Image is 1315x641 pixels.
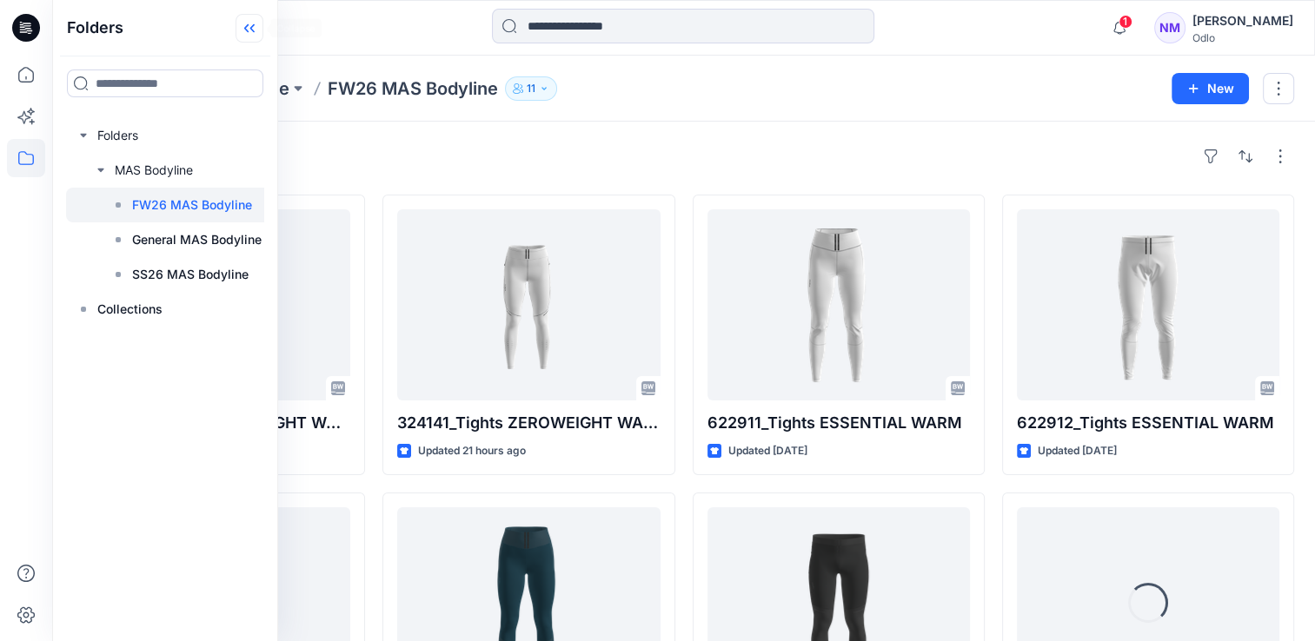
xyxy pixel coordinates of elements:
[527,79,535,98] p: 11
[1154,12,1185,43] div: NM
[1038,442,1117,460] p: Updated [DATE]
[418,442,526,460] p: Updated 21 hours ago
[707,411,970,435] p: 622911_Tights ESSENTIAL WARM
[728,442,807,460] p: Updated [DATE]
[505,76,557,101] button: 11
[1017,411,1279,435] p: 622912_Tights ESSENTIAL WARM
[707,209,970,400] a: 622911_Tights ESSENTIAL WARM
[1172,73,1249,104] button: New
[97,299,163,320] p: Collections
[328,76,498,101] p: FW26 MAS Bodyline
[132,195,252,215] p: FW26 MAS Bodyline
[397,209,660,400] a: 324141_Tights ZEROWEIGHT WARM REFLECTIVE
[1192,31,1293,44] div: Odlo
[132,264,249,285] p: SS26 MAS Bodyline
[1017,209,1279,400] a: 622912_Tights ESSENTIAL WARM
[1192,10,1293,31] div: [PERSON_NAME]
[132,229,262,250] p: General MAS Bodyline
[1119,15,1132,29] span: 1
[397,411,660,435] p: 324141_Tights ZEROWEIGHT WARM REFLECTIVE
